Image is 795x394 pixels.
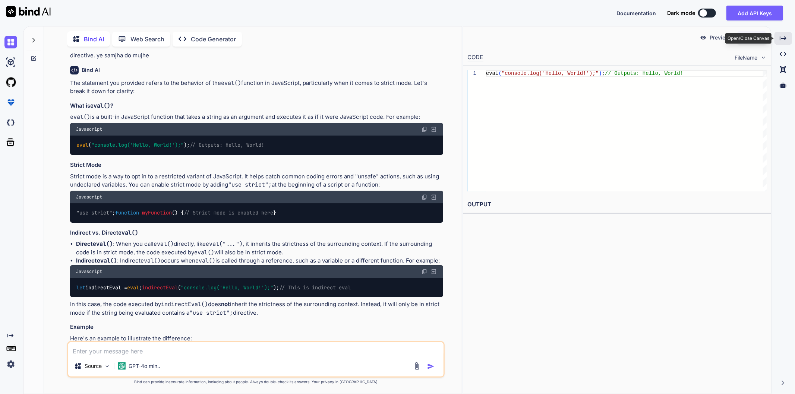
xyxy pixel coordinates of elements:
[616,10,656,16] span: Documentation
[602,70,605,76] span: ;
[760,54,767,61] img: chevron down
[427,363,435,370] img: icon
[127,284,139,291] span: eval
[726,6,783,20] button: Add API Keys
[118,362,126,370] img: GPT-4o mini
[599,70,602,76] span: )
[468,70,476,77] div: 1
[430,194,437,200] img: Open in Browser
[76,142,88,149] span: eval
[85,362,102,370] p: Source
[76,240,443,257] p: : When you call directly, like , it inherits the strictness of the surrounding context. If the su...
[161,301,208,308] code: indirectEval()
[76,126,102,132] span: Javascript
[90,102,110,109] code: eval()
[76,240,113,247] strong: Direct
[118,229,138,236] code: eval()
[221,79,241,87] code: eval()
[422,269,428,274] img: copy
[76,257,117,264] strong: Indirect
[70,334,443,343] p: Here's an example to illustrate the difference:
[76,284,85,291] span: let
[76,284,351,292] code: indirectEval = ; ( );
[4,76,17,89] img: githubLight
[4,96,17,109] img: premium
[4,116,17,129] img: darkCloudIdeIcon
[430,268,437,275] img: Open in Browser
[70,323,443,331] h3: Example
[104,363,110,369] img: Pick Models
[184,210,273,216] span: // Strict mode is enabled here
[70,102,443,110] h3: What is ?
[190,142,264,149] span: // Outputs: Hello, World!
[70,113,90,121] code: eval()
[181,284,273,291] span: "console.log('Hello, World!');"
[70,79,443,96] p: The statement you provided refers to the behavior of the function in JavaScript, particularly whe...
[70,229,443,237] h3: Indirect vs. Direct
[142,210,172,216] span: myFunction
[6,6,51,17] img: Bind AI
[189,309,233,317] code: "use strict";
[67,379,445,385] p: Bind can provide inaccurate information, including about people. Always double-check its answers....
[84,35,104,44] p: Bind AI
[70,161,443,169] h3: Strict Mode
[430,126,437,133] img: Open in Browser
[463,196,771,213] h2: OUTPUT
[486,70,499,76] span: eval
[616,9,656,17] button: Documentation
[76,210,112,216] span: "use strict"
[279,284,351,291] span: // This is indirect eval
[4,56,17,69] img: ai-studio
[82,66,100,74] h6: Bind AI
[413,362,421,371] img: attachment
[115,210,139,216] span: function
[142,284,178,291] span: indirectEval
[422,194,428,200] img: copy
[4,358,17,371] img: settings
[194,249,214,256] code: eval()
[605,70,683,76] span: // Outputs: Hello, World!
[206,240,243,248] code: eval("...")
[502,70,599,76] span: "console.log('Hello, World!');"
[76,141,265,149] code: ( );
[70,172,443,189] p: Strict mode is a way to opt in to a restricted variant of JavaScript. It helps catch common codin...
[91,142,184,149] span: "console.log('Hello, World!');"
[93,240,113,248] code: eval()
[191,35,236,44] p: Code Generator
[76,194,102,200] span: Javascript
[4,36,17,48] img: chat
[129,362,160,370] p: GPT-4o min..
[76,209,277,217] code: ; ( ) { }
[667,9,695,17] span: Dark mode
[70,113,443,121] p: is a built-in JavaScript function that takes a string as an argument and executes it as if it wer...
[725,33,772,44] div: Open/Close Canvas
[195,257,215,264] code: eval()
[468,53,483,62] div: CODE
[498,70,501,76] span: (
[228,181,272,188] code: "use strict";
[710,34,730,41] p: Preview
[141,257,161,264] code: eval()
[735,54,757,61] span: FileName
[76,257,443,265] p: : Indirect occurs when is called through a reference, such as a variable or a different function....
[422,126,428,132] img: copy
[130,35,164,44] p: Web Search
[154,240,174,248] code: eval()
[97,257,117,264] code: eval()
[221,301,230,308] strong: not
[700,34,707,41] img: preview
[76,269,102,274] span: Javascript
[70,300,443,317] p: In this case, the code executed by does inherit the strictness of the surrounding context. Instea...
